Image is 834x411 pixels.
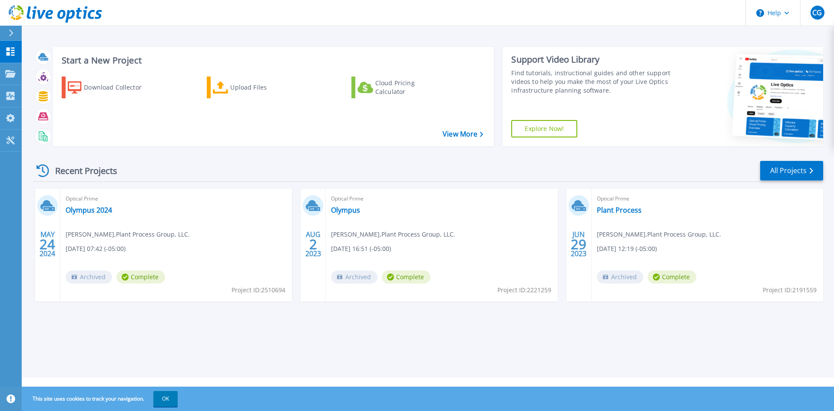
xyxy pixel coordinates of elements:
a: All Projects [760,161,823,180]
h3: Start a New Project [62,56,483,65]
a: Olympus 2024 [66,206,112,214]
div: AUG 2023 [305,228,321,260]
span: [DATE] 07:42 (-05:00) [66,244,126,254]
div: Support Video Library [511,54,675,65]
span: [PERSON_NAME] , Plant Process Group, LLC. [331,230,455,239]
a: View More [443,130,483,138]
span: [DATE] 16:51 (-05:00) [331,244,391,254]
div: Upload Files [230,79,300,96]
span: Archived [331,271,377,284]
a: Download Collector [62,77,159,98]
a: Cloud Pricing Calculator [351,77,448,98]
span: Optical Prime [597,194,818,204]
span: Project ID: 2221259 [497,285,551,295]
span: 24 [40,241,55,248]
span: Complete [648,271,696,284]
div: Recent Projects [33,160,129,181]
span: [PERSON_NAME] , Plant Process Group, LLC. [66,230,190,239]
a: Plant Process [597,206,642,214]
button: OK [153,391,178,407]
div: Cloud Pricing Calculator [375,79,445,96]
span: Complete [116,271,165,284]
span: Optical Prime [331,194,552,204]
div: JUN 2023 [570,228,587,260]
span: Project ID: 2510694 [232,285,285,295]
div: Download Collector [84,79,153,96]
div: MAY 2024 [39,228,56,260]
span: Complete [382,271,430,284]
div: Find tutorials, instructional guides and other support videos to help you make the most of your L... [511,69,675,95]
span: [PERSON_NAME] , Plant Process Group, LLC. [597,230,721,239]
span: 29 [571,241,586,248]
a: Explore Now! [511,120,577,137]
a: Olympus [331,206,360,214]
span: [DATE] 12:19 (-05:00) [597,244,657,254]
span: Project ID: 2191559 [763,285,817,295]
span: CG [812,9,822,16]
span: Optical Prime [66,194,287,204]
a: Upload Files [207,77,304,98]
span: Archived [597,271,643,284]
span: 2 [309,241,317,248]
span: This site uses cookies to track your navigation. [24,391,178,407]
span: Archived [66,271,112,284]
